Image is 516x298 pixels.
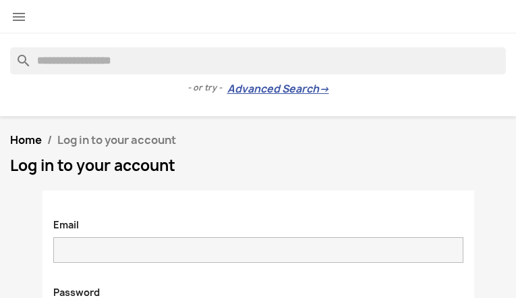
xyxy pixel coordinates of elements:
span: - or try - [188,81,227,95]
span: Log in to your account [57,132,176,147]
a: Advanced Search→ [227,82,329,96]
span: → [319,82,329,96]
input: Search [10,47,506,74]
a: Home [10,132,42,147]
i: search [10,47,26,64]
label: Email [43,212,89,232]
h1: Log in to your account [10,157,506,174]
i:  [11,9,27,25]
